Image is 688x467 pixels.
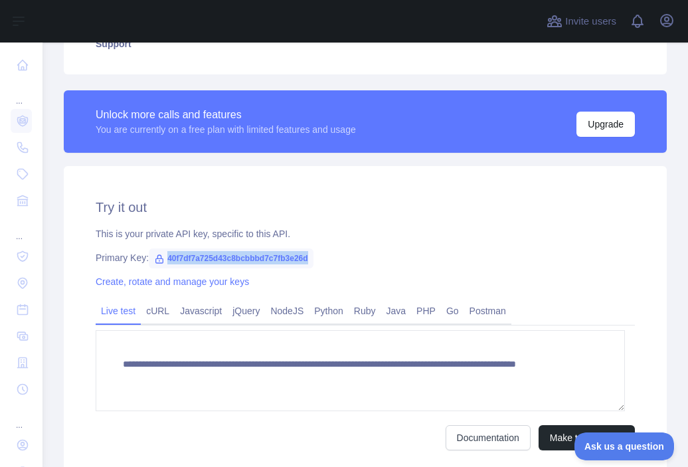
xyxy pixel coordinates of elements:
div: ... [11,80,32,106]
a: jQuery [227,300,265,322]
button: Invite users [544,11,619,32]
div: Primary Key: [96,251,635,264]
a: Ruby [349,300,381,322]
a: Support [80,29,651,58]
span: 40f7df7a725d43c8bcbbbd7c7fb3e26d [149,248,313,268]
div: ... [11,215,32,242]
button: Make test request [539,425,635,450]
a: NodeJS [265,300,309,322]
a: Python [309,300,349,322]
a: cURL [141,300,175,322]
a: Postman [464,300,511,322]
h2: Try it out [96,198,635,217]
button: Upgrade [576,112,635,137]
a: Javascript [175,300,227,322]
a: Documentation [446,425,531,450]
a: Create, rotate and manage your keys [96,276,249,287]
div: Unlock more calls and features [96,107,356,123]
div: You are currently on a free plan with limited features and usage [96,123,356,136]
a: Java [381,300,412,322]
a: PHP [411,300,441,322]
span: Invite users [565,14,616,29]
a: Go [441,300,464,322]
a: Live test [96,300,141,322]
div: This is your private API key, specific to this API. [96,227,635,240]
div: ... [11,404,32,430]
iframe: Toggle Customer Support [574,432,675,460]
